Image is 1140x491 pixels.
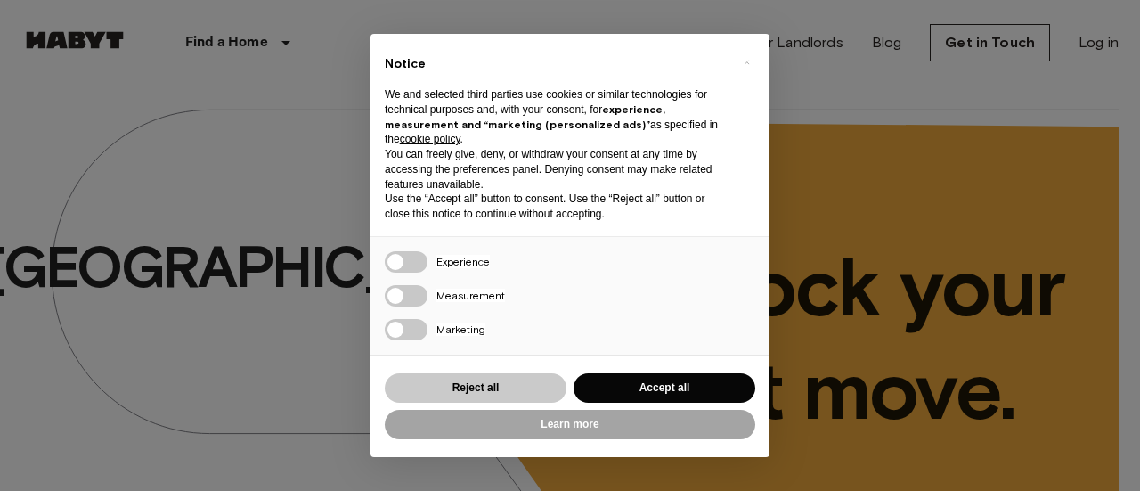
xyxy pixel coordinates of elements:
[400,133,460,145] a: cookie policy
[436,323,485,336] span: Marketing
[436,255,490,268] span: Experience
[436,289,505,302] span: Measurement
[385,147,727,192] p: You can freely give, deny, or withdraw your consent at any time by accessing the preferences pane...
[744,52,750,73] span: ×
[385,87,727,147] p: We and selected third parties use cookies or similar technologies for technical purposes and, wit...
[732,48,761,77] button: Close this notice
[385,373,566,403] button: Reject all
[385,102,665,131] strong: experience, measurement and “marketing (personalized ads)”
[574,373,755,403] button: Accept all
[385,410,755,439] button: Learn more
[385,192,727,222] p: Use the “Accept all” button to consent. Use the “Reject all” button or close this notice to conti...
[385,55,727,73] h2: Notice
